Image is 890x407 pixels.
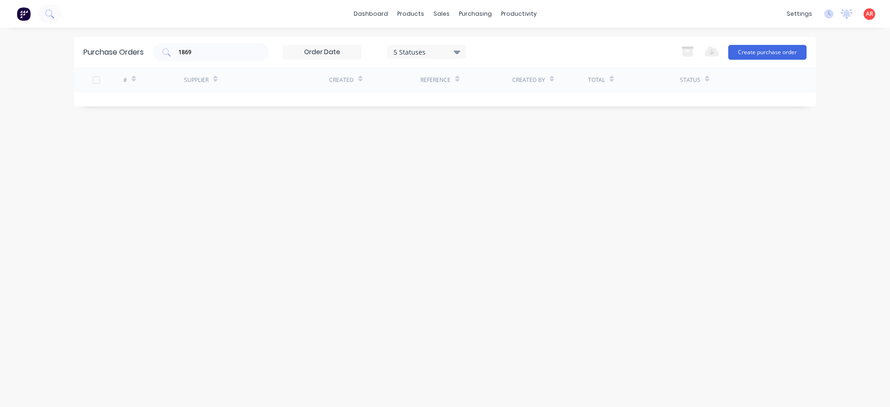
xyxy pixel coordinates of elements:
div: # [123,76,127,84]
div: Purchase Orders [83,47,144,58]
img: Factory [17,7,31,21]
div: Created By [512,76,545,84]
div: Reference [420,76,451,84]
div: purchasing [454,7,496,21]
div: productivity [496,7,541,21]
span: AR [866,10,873,18]
div: Total [588,76,605,84]
button: Create purchase order [728,45,807,60]
div: 5 Statuses [394,47,460,56]
a: dashboard [349,7,393,21]
div: Status [680,76,700,84]
input: Order Date [283,45,361,59]
div: settings [782,7,817,21]
div: Created [329,76,354,84]
div: products [393,7,429,21]
div: Supplier [184,76,209,84]
input: Search purchase orders... [178,48,254,57]
div: sales [429,7,454,21]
